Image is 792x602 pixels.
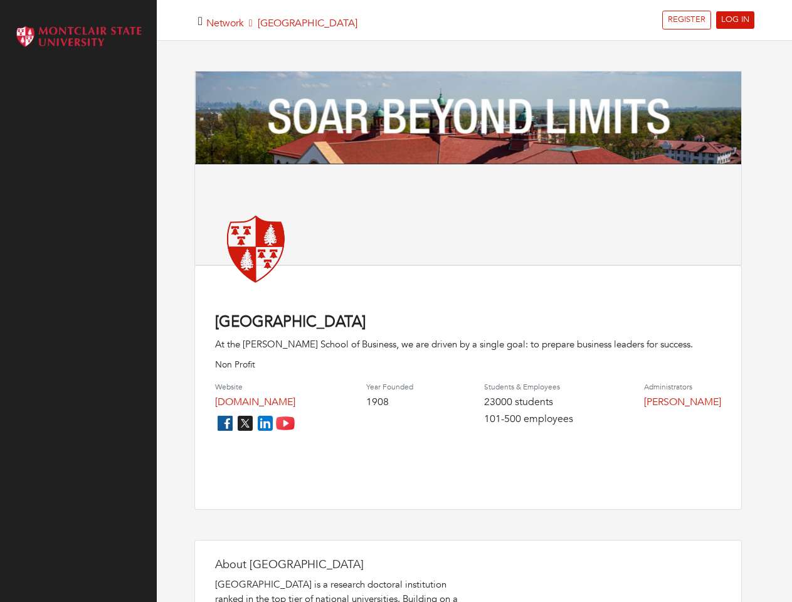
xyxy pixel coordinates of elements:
h5: [GEOGRAPHIC_DATA] [206,18,357,29]
a: Network [206,16,244,30]
img: montclair-state-university.png [215,207,297,288]
a: REGISTER [662,11,711,29]
a: [PERSON_NAME] [644,395,721,409]
img: youtube_icon-fc3c61c8c22f3cdcae68f2f17984f5f016928f0ca0694dd5da90beefb88aa45e.png [275,413,295,433]
a: LOG IN [716,11,754,29]
img: Montclair_logo.png [13,22,144,52]
p: Non Profit [215,358,721,371]
h4: Website [215,383,295,391]
h4: 101-500 employees [484,413,573,425]
div: At the [PERSON_NAME] School of Business, we are driven by a single goal: to prepare business lead... [215,337,721,352]
h4: 1908 [366,396,413,408]
img: twitter_icon-7d0bafdc4ccc1285aa2013833b377ca91d92330db209b8298ca96278571368c9.png [235,413,255,433]
img: linkedin_icon-84db3ca265f4ac0988026744a78baded5d6ee8239146f80404fb69c9eee6e8e7.png [255,413,275,433]
h4: Administrators [644,383,721,391]
h4: [GEOGRAPHIC_DATA] [215,314,721,332]
h4: 23000 students [484,396,573,408]
img: Montclair%20Banner.png [195,71,741,165]
a: [DOMAIN_NAME] [215,395,295,409]
h4: Year Founded [366,383,413,391]
img: facebook_icon-256f8dfc8812ddc1b8eade64b8eafd8a868ed32f90a8d2bb44f507e1979dbc24.png [215,413,235,433]
h4: Students & Employees [484,383,573,391]
h4: About [GEOGRAPHIC_DATA] [215,558,466,572]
